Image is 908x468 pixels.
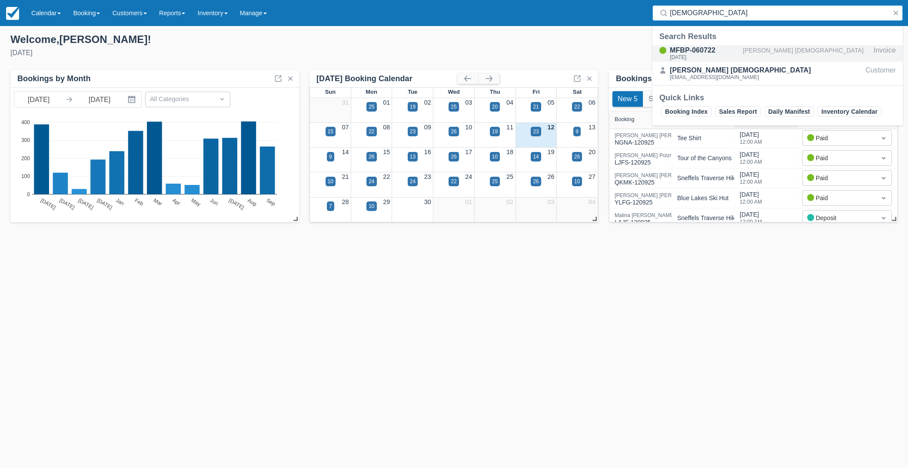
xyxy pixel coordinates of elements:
div: [DATE] [740,190,762,210]
div: Invoice [874,45,896,62]
div: Quick Links [659,92,896,103]
span: Fri [532,89,540,95]
div: Tour of the Canyons [677,154,732,163]
a: Inventory Calendar [818,106,881,117]
div: [PERSON_NAME] [PERSON_NAME] [615,173,702,178]
div: QKMK-120925 [615,173,702,187]
a: 29 [383,198,390,205]
div: 19 [410,103,416,111]
span: Tue [408,89,417,95]
div: Sneffels Traverse Hike [677,174,738,183]
div: 12:00 AM [740,139,762,145]
div: 14 [533,153,539,161]
div: [EMAIL_ADDRESS][DOMAIN_NAME] [670,75,811,80]
div: NGNA-120925 [615,133,702,147]
a: 28 [342,198,349,205]
span: Dropdown icon [879,194,888,202]
span: Mon [366,89,377,95]
div: 12:00 AM [740,219,762,224]
a: MFBP-060722[DATE][PERSON_NAME] [DEMOGRAPHIC_DATA]Invoice [652,45,903,62]
a: 11 [506,124,513,131]
div: 19 [492,128,498,135]
span: Dropdown icon [879,134,888,142]
a: 08 [383,124,390,131]
div: Booking [615,116,635,122]
div: 26 [451,128,456,135]
div: [DATE] [740,130,762,150]
a: 03 [465,99,472,106]
div: [PERSON_NAME] [PERSON_NAME] [615,133,702,138]
div: [PERSON_NAME] Poizner [615,153,677,158]
div: 20 [492,103,498,111]
span: Wed [448,89,459,95]
a: 30 [424,198,431,205]
div: 26 [533,178,539,185]
a: [PERSON_NAME] [PERSON_NAME]YLFG-120925 [615,196,702,200]
div: 7 [329,202,332,210]
a: 02 [424,99,431,106]
div: 26 [451,153,456,161]
div: Sneffels Traverse Hike [677,214,738,223]
a: Booking Index [661,106,712,117]
a: 31 [342,99,349,106]
input: Start Date [14,92,63,107]
div: 24 [369,178,374,185]
div: Paid [807,193,871,203]
div: MFBP-060722 [670,45,739,56]
div: [DATE] [10,48,447,58]
input: Search ( / ) [670,5,889,21]
a: [PERSON_NAME] PoiznerLJFS-120925 [615,156,677,160]
div: 22 [369,128,374,135]
div: [PERSON_NAME] [DEMOGRAPHIC_DATA] [743,45,870,62]
a: 01 [465,198,472,205]
div: Customer [865,65,896,82]
a: [PERSON_NAME] [PERSON_NAME]NGNA-120925 [615,136,702,140]
a: 18 [506,148,513,155]
div: [DATE] [740,210,762,230]
a: 06 [589,99,595,106]
div: Malina [PERSON_NAME] [615,213,675,218]
div: [DATE] [670,55,739,60]
div: Paid [807,133,871,143]
div: 23 [410,128,416,135]
a: 16 [424,148,431,155]
a: Sales Report [715,106,761,117]
div: [DATE] [740,170,762,190]
button: New 5 [612,91,643,107]
div: Paid [807,153,871,163]
div: 21 [533,103,539,111]
div: 26 [574,153,580,161]
div: [DATE] Booking Calendar [316,74,457,84]
div: Tee Shirt [677,134,701,143]
div: [PERSON_NAME] [PERSON_NAME] [615,193,702,198]
div: 24 [410,178,416,185]
a: Daily Manifest [765,106,814,117]
div: 13 [410,153,416,161]
div: 12:00 AM [740,199,762,204]
a: 02 [506,198,513,205]
div: Blue Lakes Ski Hut [677,194,728,203]
button: Starting 5 [643,91,684,107]
div: Bookings by Month [616,74,689,84]
div: 10 [328,178,333,185]
div: LJFS-120925 [615,153,677,167]
div: 15 [328,128,333,135]
button: Interact with the calendar and add the check-in date for your trip. [124,92,141,107]
a: 22 [383,173,390,180]
a: Malina [PERSON_NAME]LAJF-120925 [615,216,675,220]
span: Thu [490,89,500,95]
div: 10 [492,153,498,161]
div: YLFG-120925 [615,193,702,207]
div: 22 [451,178,456,185]
a: 05 [547,99,554,106]
div: Paid [807,173,871,183]
img: checkfront-main-nav-mini-logo.png [6,7,19,20]
a: 23 [424,173,431,180]
div: 22 [574,103,580,111]
a: 21 [342,173,349,180]
div: Welcome , [PERSON_NAME] ! [10,33,447,46]
a: 12 [547,124,554,131]
a: 19 [547,148,554,155]
a: 04 [506,99,513,106]
a: 25 [506,173,513,180]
